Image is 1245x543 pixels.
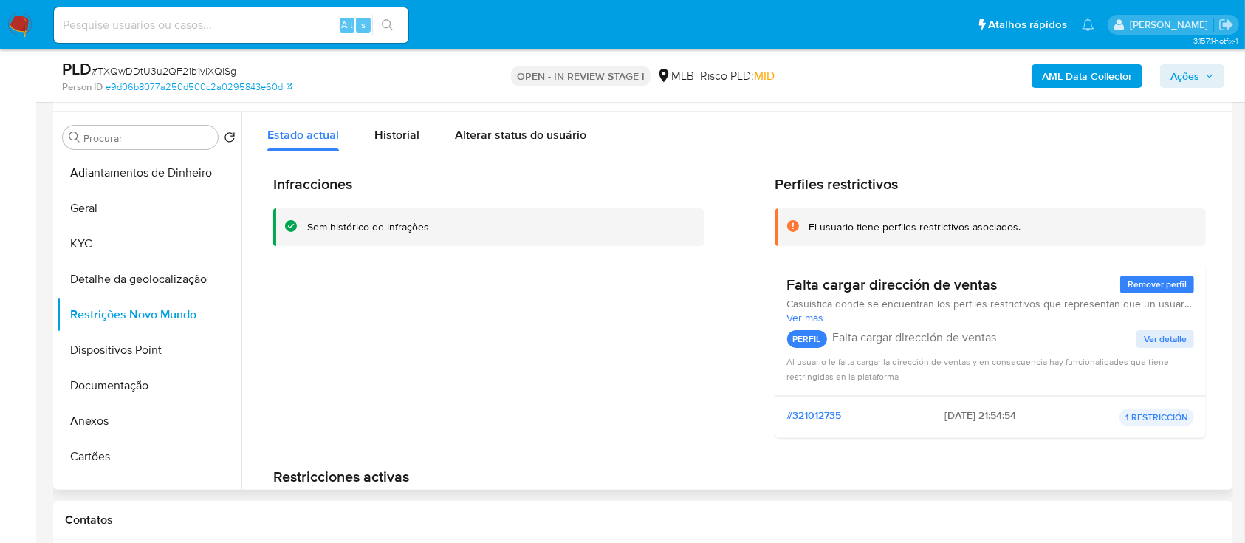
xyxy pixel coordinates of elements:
span: MID [754,67,775,84]
a: Notificações [1082,18,1094,31]
a: Sair [1218,17,1234,33]
span: Ações [1170,64,1199,88]
b: Person ID [62,81,103,94]
button: Ações [1160,64,1224,88]
a: e9d06b8077a250d500c2a0295843e60d [106,81,292,94]
span: Risco PLD: [700,68,775,84]
button: Retornar ao pedido padrão [224,132,236,148]
input: Procurar [83,132,212,145]
div: MLB [656,68,694,84]
h1: Contatos [65,513,1221,527]
button: Adiantamentos de Dinheiro [57,155,241,191]
b: PLD [62,57,92,81]
button: Cartões [57,439,241,474]
button: AML Data Collector [1032,64,1142,88]
button: Anexos [57,403,241,439]
b: AML Data Collector [1042,64,1132,88]
span: 3.157.1-hotfix-1 [1193,35,1238,47]
p: carlos.guerra@mercadopago.com.br [1130,18,1213,32]
p: OPEN - IN REVIEW STAGE I [511,66,651,86]
button: Geral [57,191,241,226]
button: Procurar [69,132,80,143]
button: Restrições Novo Mundo [57,297,241,332]
button: Dispositivos Point [57,332,241,368]
span: # TXQwDDtU3u2QF21b1viXQlSg [92,64,236,78]
span: s [361,18,366,32]
button: Contas Bancárias [57,474,241,510]
button: Detalhe da geolocalização [57,262,241,297]
button: KYC [57,226,241,262]
button: Documentação [57,368,241,403]
input: Pesquise usuários ou casos... [54,16,408,35]
span: Atalhos rápidos [988,17,1067,33]
span: Alt [341,18,353,32]
button: search-icon [372,15,402,35]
